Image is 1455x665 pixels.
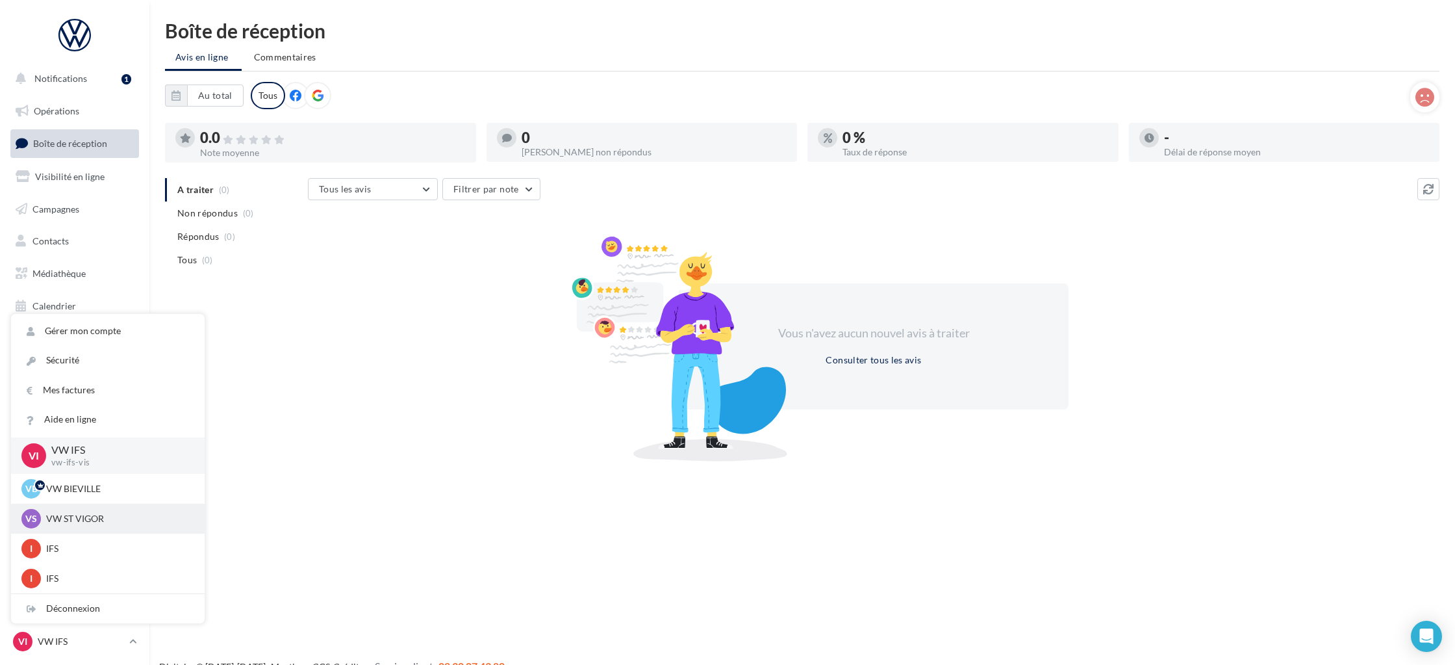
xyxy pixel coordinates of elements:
a: Mes factures [11,376,205,405]
div: Taux de réponse [842,148,1108,157]
a: Campagnes DataOnDemand [8,368,142,406]
p: IFS [46,542,189,555]
a: PLV et print personnalisable [8,324,142,363]
span: I [30,572,32,585]
div: Tous [251,82,285,109]
span: (0) [202,255,213,265]
span: I [30,542,32,555]
button: Au total [165,85,244,107]
span: Notifications [34,73,87,84]
a: Aide en ligne [11,405,205,434]
button: Filtrer par note [442,178,540,200]
span: Campagnes [32,203,79,214]
p: VW IFS [38,635,124,648]
span: VI [29,448,39,463]
a: Médiathèque [8,260,142,287]
span: Visibilité en ligne [35,171,105,182]
div: Boîte de réception [165,21,1439,40]
button: Consulter tous les avis [820,352,926,368]
p: VW BIEVILLE [46,482,189,495]
span: VI [18,635,27,648]
a: Gérer mon compte [11,317,205,346]
div: Vous n'avez aucun nouvel avis à traiter [762,325,985,342]
div: 0 [522,131,787,145]
a: Boîte de réception [8,129,142,157]
p: vw-ifs-vis [51,457,184,469]
span: Médiathèque [32,268,86,279]
button: Au total [187,85,244,107]
a: VI VW IFS [10,629,139,654]
span: (0) [243,208,254,218]
a: Campagnes [8,196,142,223]
span: Tous les avis [319,183,372,194]
a: Sécurité [11,346,205,375]
div: 0.0 [200,131,466,146]
span: Boîte de réception [33,138,107,149]
p: VW IFS [51,443,184,458]
div: 1 [121,74,131,85]
p: IFS [46,572,189,585]
div: 0 % [842,131,1108,145]
span: Non répondus [177,207,238,220]
a: Calendrier [8,293,142,320]
div: Déconnexion [11,594,205,623]
span: Opérations [34,105,79,116]
div: Note moyenne [200,148,466,157]
span: Répondus [177,230,220,243]
div: [PERSON_NAME] non répondus [522,148,787,157]
span: Calendrier [32,300,76,311]
span: (0) [224,231,235,242]
button: Notifications 1 [8,65,136,92]
span: VS [25,512,37,525]
a: Visibilité en ligne [8,163,142,190]
div: - [1164,131,1430,145]
span: Tous [177,254,197,267]
div: Open Intercom Messenger [1411,621,1442,652]
a: Opérations [8,98,142,125]
span: VB [25,482,38,495]
div: Délai de réponse moyen [1164,148,1430,157]
button: Tous les avis [308,178,438,200]
a: Contacts [8,228,142,255]
span: Contacts [32,235,69,246]
p: VW ST VIGOR [46,512,189,525]
span: Commentaires [254,51,316,64]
